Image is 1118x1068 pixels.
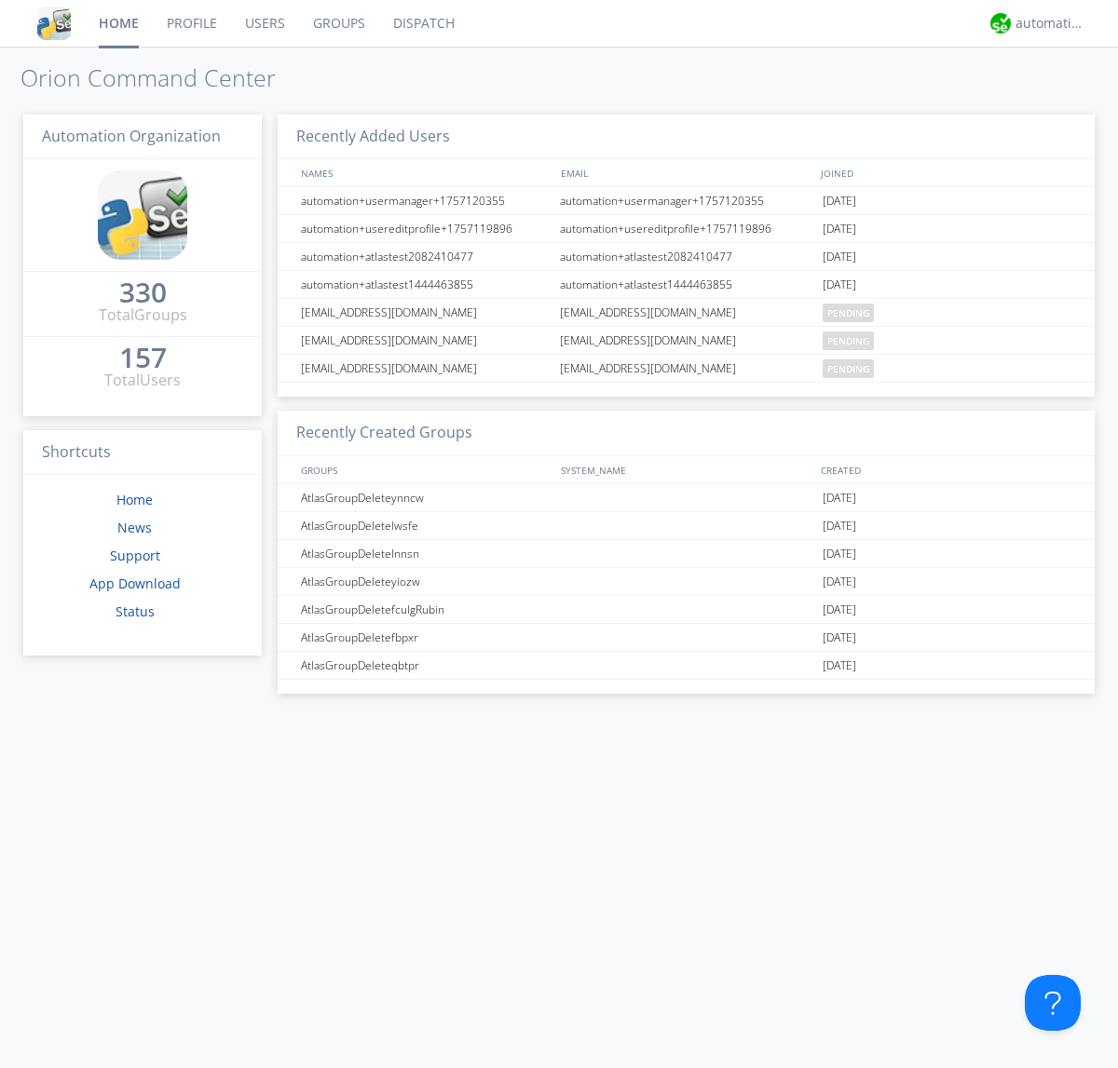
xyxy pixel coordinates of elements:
[823,187,856,215] span: [DATE]
[89,575,181,592] a: App Download
[296,159,552,186] div: NAMES
[278,299,1095,327] a: [EMAIL_ADDRESS][DOMAIN_NAME][EMAIL_ADDRESS][DOMAIN_NAME]pending
[296,652,554,679] div: AtlasGroupDeleteqbtpr
[119,348,167,367] div: 157
[37,7,71,40] img: cddb5a64eb264b2086981ab96f4c1ba7
[278,484,1095,512] a: AtlasGroupDeleteynncw[DATE]
[278,411,1095,456] h3: Recently Created Groups
[823,331,874,350] span: pending
[296,568,554,595] div: AtlasGroupDeleteyiozw
[296,271,554,298] div: automation+atlastest1444463855
[278,271,1095,299] a: automation+atlastest1444463855automation+atlastest1444463855[DATE]
[119,283,167,302] div: 330
[816,456,1077,483] div: CREATED
[823,359,874,378] span: pending
[278,568,1095,596] a: AtlasGroupDeleteyiozw[DATE]
[823,304,874,322] span: pending
[278,115,1095,160] h3: Recently Added Users
[1016,14,1085,33] div: automation+atlas
[296,327,554,354] div: [EMAIL_ADDRESS][DOMAIN_NAME]
[1025,975,1081,1031] iframe: Toggle Customer Support
[555,243,818,270] div: automation+atlastest2082410477
[23,430,262,476] h3: Shortcuts
[296,187,554,214] div: automation+usermanager+1757120355
[823,624,856,652] span: [DATE]
[110,547,160,564] a: Support
[296,456,552,483] div: GROUPS
[296,299,554,326] div: [EMAIL_ADDRESS][DOMAIN_NAME]
[99,304,187,326] div: Total Groups
[278,215,1095,243] a: automation+usereditprofile+1757119896automation+usereditprofile+1757119896[DATE]
[119,283,167,304] a: 330
[278,243,1095,271] a: automation+atlastest2082410477automation+atlastest2082410477[DATE]
[555,327,818,354] div: [EMAIL_ADDRESS][DOMAIN_NAME]
[296,624,554,651] div: AtlasGroupDeletefbpxr
[116,602,155,620] a: Status
[296,484,554,511] div: AtlasGroupDeleteynncw
[42,126,221,146] span: Automation Organization
[278,624,1095,652] a: AtlasGroupDeletefbpxr[DATE]
[555,355,818,382] div: [EMAIL_ADDRESS][DOMAIN_NAME]
[98,170,187,260] img: cddb5a64eb264b2086981ab96f4c1ba7
[296,355,554,382] div: [EMAIL_ADDRESS][DOMAIN_NAME]
[990,13,1011,34] img: d2d01cd9b4174d08988066c6d424eccd
[823,596,856,624] span: [DATE]
[823,652,856,680] span: [DATE]
[296,243,554,270] div: automation+atlastest2082410477
[296,512,554,539] div: AtlasGroupDeletelwsfe
[823,568,856,596] span: [DATE]
[278,355,1095,383] a: [EMAIL_ADDRESS][DOMAIN_NAME][EMAIL_ADDRESS][DOMAIN_NAME]pending
[823,215,856,243] span: [DATE]
[555,215,818,242] div: automation+usereditprofile+1757119896
[816,159,1077,186] div: JOINED
[278,327,1095,355] a: [EMAIL_ADDRESS][DOMAIN_NAME][EMAIL_ADDRESS][DOMAIN_NAME]pending
[104,370,181,391] div: Total Users
[278,540,1095,568] a: AtlasGroupDeletelnnsn[DATE]
[555,187,818,214] div: automation+usermanager+1757120355
[116,491,153,508] a: Home
[823,512,856,540] span: [DATE]
[823,484,856,512] span: [DATE]
[555,299,818,326] div: [EMAIL_ADDRESS][DOMAIN_NAME]
[278,512,1095,540] a: AtlasGroupDeletelwsfe[DATE]
[823,540,856,568] span: [DATE]
[278,596,1095,624] a: AtlasGroupDeletefculgRubin[DATE]
[823,271,856,299] span: [DATE]
[823,243,856,271] span: [DATE]
[556,159,816,186] div: EMAIL
[555,271,818,298] div: automation+atlastest1444463855
[296,540,554,567] div: AtlasGroupDeletelnnsn
[296,215,554,242] div: automation+usereditprofile+1757119896
[119,348,167,370] a: 157
[278,187,1095,215] a: automation+usermanager+1757120355automation+usermanager+1757120355[DATE]
[117,519,152,536] a: News
[278,652,1095,680] a: AtlasGroupDeleteqbtpr[DATE]
[296,596,554,623] div: AtlasGroupDeletefculgRubin
[556,456,816,483] div: SYSTEM_NAME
